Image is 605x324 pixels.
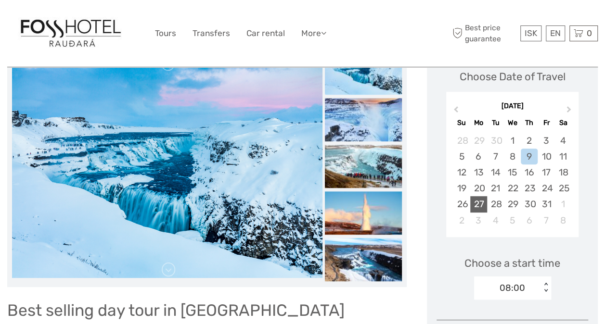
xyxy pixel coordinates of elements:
div: Choose Saturday, October 18th, 2025 [554,164,571,180]
div: EN [546,25,565,41]
img: 1cf7827d33cc4243a6664a2d58bbd7ab_slider_thumbnail.jpg [325,238,402,281]
span: Choose a start time [464,256,560,271]
div: Choose Sunday, October 19th, 2025 [453,180,470,196]
div: Choose Friday, October 17th, 2025 [538,164,554,180]
div: Choose Saturday, October 4th, 2025 [554,133,571,149]
div: Mo [470,116,487,129]
span: Best price guarantee [450,23,518,44]
div: Choose Tuesday, October 14th, 2025 [487,164,504,180]
div: Choose Sunday, October 26th, 2025 [453,196,470,212]
div: Choose Sunday, November 2nd, 2025 [453,212,470,228]
div: Choose Tuesday, November 4th, 2025 [487,212,504,228]
img: f05ce2ace1b449358594dd154c943b53_main_slider.jpg [12,55,322,278]
div: Choose Tuesday, October 7th, 2025 [487,149,504,164]
div: Choose Thursday, November 6th, 2025 [521,212,538,228]
div: Choose Sunday, September 28th, 2025 [453,133,470,149]
div: Choose Saturday, October 11th, 2025 [554,149,571,164]
div: Choose Monday, November 3rd, 2025 [470,212,487,228]
div: Choose Wednesday, November 5th, 2025 [504,212,521,228]
div: Choose Wednesday, October 1st, 2025 [504,133,521,149]
div: Fr [538,116,554,129]
div: Sa [554,116,571,129]
div: < > [541,283,550,293]
div: Choose Tuesday, October 21st, 2025 [487,180,504,196]
div: Th [521,116,538,129]
button: Previous Month [447,104,463,119]
div: Choose Thursday, October 30th, 2025 [521,196,538,212]
a: Car rental [246,26,285,40]
div: Choose Thursday, October 9th, 2025 [521,149,538,164]
div: month 2025-10 [449,133,575,228]
div: Su [453,116,470,129]
div: Choose Monday, September 29th, 2025 [470,133,487,149]
div: Choose Saturday, November 1st, 2025 [554,196,571,212]
div: Choose Tuesday, September 30th, 2025 [487,133,504,149]
div: Choose Friday, October 3rd, 2025 [538,133,554,149]
div: Choose Friday, October 10th, 2025 [538,149,554,164]
div: Choose Monday, October 27th, 2025 [470,196,487,212]
div: Choose Wednesday, October 22nd, 2025 [504,180,521,196]
div: Choose Thursday, October 23rd, 2025 [521,180,538,196]
div: Choose Thursday, October 16th, 2025 [521,164,538,180]
div: Choose Wednesday, October 8th, 2025 [504,149,521,164]
div: Choose Sunday, October 5th, 2025 [453,149,470,164]
div: [DATE] [446,101,579,112]
img: 1559-95cbafc2-de5e-4f3b-9b0d-0fc3a3bc0dff_logo_big.jpg [18,17,124,50]
div: 08:00 [500,282,525,294]
div: Choose Saturday, November 8th, 2025 [554,212,571,228]
button: Next Month [562,104,578,119]
div: Choose Friday, October 31st, 2025 [538,196,554,212]
div: Choose Tuesday, October 28th, 2025 [487,196,504,212]
img: b95fbf40f6eb48b1835bd6e9f9e4a15b_slider_thumbnail.jpg [325,145,402,188]
div: Choose Wednesday, October 29th, 2025 [504,196,521,212]
div: Choose Friday, November 7th, 2025 [538,212,554,228]
a: More [301,26,326,40]
img: 52fc39272a574f94b02883c78565deeb_slider_thumbnail.jpg [325,191,402,235]
div: Choose Saturday, October 25th, 2025 [554,180,571,196]
div: Tu [487,116,504,129]
p: We're away right now. Please check back later! [13,17,109,25]
a: Transfers [193,26,230,40]
div: Choose Sunday, October 12th, 2025 [453,164,470,180]
div: Choose Monday, October 6th, 2025 [470,149,487,164]
span: ISK [525,28,537,38]
div: Choose Wednesday, October 15th, 2025 [504,164,521,180]
div: We [504,116,521,129]
a: Tours [155,26,176,40]
div: Choose Date of Travel [460,69,566,84]
span: 0 [585,28,593,38]
div: Choose Monday, October 20th, 2025 [470,180,487,196]
div: Choose Thursday, October 2nd, 2025 [521,133,538,149]
h1: Best selling day tour in [GEOGRAPHIC_DATA] [7,300,407,320]
div: Choose Friday, October 24th, 2025 [538,180,554,196]
div: Choose Monday, October 13th, 2025 [470,164,487,180]
img: 2858cc82e5a746d291d56d413d2c8506_slider_thumbnail.jpg [325,98,402,141]
button: Open LiveChat chat widget [111,15,122,26]
img: f05ce2ace1b449358594dd154c943b53_slider_thumbnail.jpg [325,51,402,95]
